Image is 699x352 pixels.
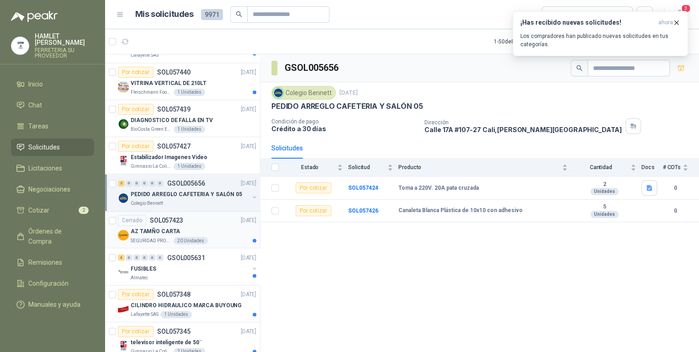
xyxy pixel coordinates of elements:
div: 1 Unidades [160,311,192,318]
a: Por cotizarSOL057439[DATE] Company LogoDIAGNOSTICO DE FALLA EN TVBioCosta Green Energy S.A.S1 Uni... [105,100,260,137]
a: Configuración [11,275,94,292]
a: 2 0 0 0 0 0 GSOL005656[DATE] Company LogoPEDIDO ARREGLO CAFETERIA Y SALÓN 05Colegio Bennett [118,178,258,207]
img: Company Logo [118,192,129,203]
th: Producto [398,159,573,176]
div: 2 [118,180,125,187]
span: Cantidad [573,164,629,171]
div: 0 [126,180,132,187]
button: ¡Has recibido nuevas solicitudes!ahora Los compradores han publicado nuevas solicitudes en tus ca... [513,11,688,56]
b: 0 [662,184,688,192]
p: BioCosta Green Energy S.A.S [131,126,172,133]
p: SOL057440 [157,69,191,75]
span: Remisiones [28,257,62,267]
div: Solicitudes [271,143,303,153]
div: 1 - 50 de 8103 [494,34,553,49]
img: Company Logo [118,341,129,352]
a: Tareas [11,117,94,135]
a: Por cotizarSOL057348[DATE] Company LogoCILINDRO HIDRAULICO MARCA BUYOUNGLafayette SAS1 Unidades [105,285,260,322]
div: 0 [141,254,148,261]
div: 1 Unidades [174,163,205,170]
div: 20 Unidades [174,237,208,244]
b: Toma a 220V. 20A pata cruzada [398,185,479,192]
span: Inicio [28,79,43,89]
p: DIAGNOSTICO DE FALLA EN TV [131,116,213,125]
b: Canaleta Blanca Plástica de 10x10 con adhesivo [398,207,523,214]
div: Por cotizar [296,205,331,216]
p: [DATE] [241,290,256,299]
p: SEGURIDAD PROVISER LTDA [131,237,172,244]
p: Gimnasio La Colina [131,163,172,170]
a: Por cotizarSOL057440[DATE] Company LogoVITRINA VERTICAL DE 210LTFleischmann Foods S.A.1 Unidades [105,63,260,100]
p: CILINDRO HIDRAULICO MARCA BUYOUNG [131,301,242,310]
div: Colegio Bennett [271,86,336,100]
p: Almatec [131,274,148,281]
th: Estado [284,159,348,176]
span: Configuración [28,278,69,288]
p: Los compradores han publicado nuevas solicitudes en tus categorías. [520,32,680,48]
div: 0 [133,180,140,187]
div: 0 [157,254,164,261]
a: 3 0 0 0 0 0 GSOL005631[DATE] Company LogoFUSIBLESAlmatec [118,252,258,281]
p: SOL057345 [157,328,191,335]
p: PEDIDO ARREGLO CAFETERIA Y SALÓN 05 [271,101,423,111]
h1: Mis solicitudes [135,8,194,21]
div: 1 Unidades [174,126,205,133]
img: Company Logo [118,155,129,166]
p: Fleischmann Foods S.A. [131,89,172,96]
img: Company Logo [118,267,129,277]
span: Cotizar [28,205,49,215]
b: 5 [573,203,636,211]
span: Producto [398,164,560,171]
span: Licitaciones [28,163,62,173]
b: 0 [662,207,688,215]
span: Chat [28,100,42,110]
div: 0 [133,254,140,261]
p: Calle 17A #107-27 Cali , [PERSON_NAME][GEOGRAPHIC_DATA] [424,126,622,133]
p: Estabilizador Imagenes Video [131,153,207,162]
div: Cerrado [118,215,146,226]
span: Estado [284,164,335,171]
div: Por cotizar [118,326,154,337]
span: 2 [79,207,89,214]
p: AZ TAMÑO CARTA [131,227,180,236]
p: SOL057427 [157,143,191,149]
img: Company Logo [118,304,129,315]
p: HAMLET [PERSON_NAME] [35,33,94,46]
b: SOL057426 [348,208,378,214]
p: PEDIDO ARREGLO CAFETERIA Y SALÓN 05 [131,190,242,199]
p: Colegio Bennett [131,200,163,207]
p: Lafayette SAS [131,52,159,59]
a: Cotizar2 [11,202,94,219]
a: Remisiones [11,254,94,271]
span: Tareas [28,121,48,131]
th: Cantidad [573,159,641,176]
p: [DATE] [241,142,256,151]
a: Negociaciones [11,181,94,198]
p: [DATE] [339,89,358,97]
th: # COTs [662,159,699,176]
div: 3 [118,254,125,261]
p: Lafayette SAS [131,311,159,318]
span: search [236,11,242,17]
img: Company Logo [118,118,129,129]
p: Dirección [424,119,622,126]
span: # COTs [662,164,681,171]
span: ahora [658,19,673,27]
img: Company Logo [118,81,129,92]
p: Crédito a 30 días [271,125,417,133]
p: SOL057348 [157,291,191,298]
div: Por cotizar [296,182,331,193]
h3: GSOL005656 [285,61,340,75]
img: Company Logo [273,88,283,98]
span: Solicitud [348,164,386,171]
a: Órdenes de Compra [11,223,94,250]
a: CerradoSOL057423[DATE] Company LogoAZ TAMÑO CARTASEGURIDAD PROVISER LTDA20 Unidades [105,211,260,248]
a: Solicitudes [11,139,94,156]
span: search [576,65,582,71]
a: Manuales y ayuda [11,296,94,313]
a: SOL057424 [348,185,378,191]
p: [DATE] [241,179,256,188]
div: Por cotizar [118,141,154,152]
p: FERRETERIA SU PROVEEDOR [35,48,94,59]
span: 3 [681,4,691,13]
